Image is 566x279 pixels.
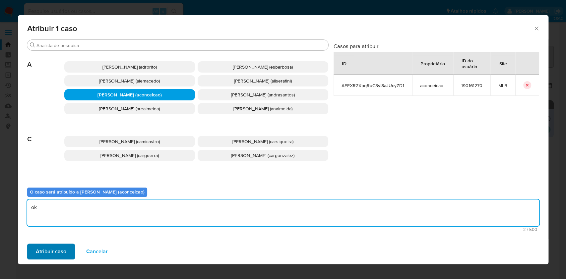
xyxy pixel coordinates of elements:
span: A [27,51,64,69]
div: ID [334,55,354,71]
button: icon-button [523,81,531,89]
div: [PERSON_NAME] (alemacedo) [64,75,195,86]
span: Atribuir 1 caso [27,25,534,32]
div: [PERSON_NAME] (adrbrito) [64,61,195,73]
div: [PERSON_NAME] (carguerra) [64,150,195,161]
span: [PERSON_NAME] (arealmeida) [99,105,160,112]
span: Máximo 500 caracteres [29,227,537,232]
div: Proprietário [412,55,453,71]
div: [PERSON_NAME] (esbarbosa) [198,61,328,73]
div: assign-modal [18,15,548,264]
textarea: ok [27,199,539,226]
span: Atribuir caso [36,244,66,259]
span: 190161270 [461,83,482,88]
div: [PERSON_NAME] (arealmeida) [64,103,195,114]
span: MLB [498,83,507,88]
span: [PERSON_NAME] (allserafini) [234,78,292,84]
div: Site [491,55,515,71]
h3: Casos para atribuir: [334,43,539,49]
span: Cancelar [86,244,108,259]
div: [PERSON_NAME] (cargonzalez) [198,150,328,161]
span: [PERSON_NAME] (esbarbosa) [233,64,293,70]
span: [PERSON_NAME] (carsiqueira) [232,138,293,145]
span: [PERSON_NAME] (adrbrito) [102,64,157,70]
span: [PERSON_NAME] (cargonzalez) [231,152,294,159]
div: [PERSON_NAME] (aconceicao) [64,89,195,100]
div: [PERSON_NAME] (andrasantos) [198,89,328,100]
button: Fechar a janela [533,25,539,31]
span: [PERSON_NAME] (carguerra) [100,152,159,159]
div: [PERSON_NAME] (camicastro) [64,136,195,147]
span: [PERSON_NAME] (aconceicao) [97,91,162,98]
div: [PERSON_NAME] (analmeida) [198,103,328,114]
span: [PERSON_NAME] (analmeida) [233,105,292,112]
button: Atribuir caso [27,244,75,259]
span: [PERSON_NAME] (andrasantos) [231,91,295,98]
input: Analista de pesquisa [36,42,326,48]
div: ID do usuário [454,52,490,74]
span: aconceicao [420,83,445,88]
div: [PERSON_NAME] (carsiqueira) [198,136,328,147]
b: O caso será atribuído a [PERSON_NAME] (aconceicao) [30,189,145,195]
div: [PERSON_NAME] (allserafini) [198,75,328,86]
button: Cancelar [78,244,116,259]
button: Buscar [30,42,35,48]
span: C [27,125,64,143]
span: AFEXR2XpqRuCSyl8aJUcyZD1 [342,83,404,88]
span: [PERSON_NAME] (camicastro) [99,138,160,145]
span: [PERSON_NAME] (alemacedo) [99,78,160,84]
